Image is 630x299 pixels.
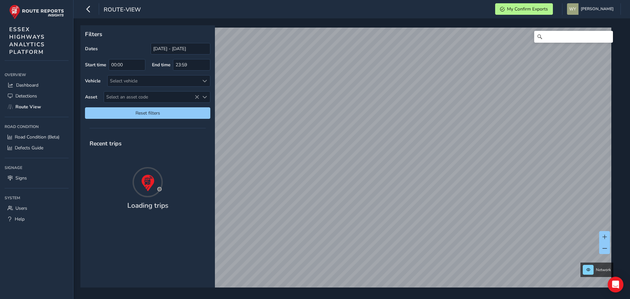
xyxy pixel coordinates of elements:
[85,62,106,68] label: Start time
[9,5,64,19] img: rr logo
[5,122,69,132] div: Road Condition
[5,163,69,173] div: Signage
[567,3,578,15] img: diamond-layout
[15,175,27,181] span: Signs
[495,3,553,15] button: My Confirm Exports
[5,101,69,112] a: Route View
[9,26,45,56] span: ESSEX HIGHWAYS ANALYTICS PLATFORM
[152,62,171,68] label: End time
[608,277,623,292] div: Open Intercom Messenger
[5,193,69,203] div: System
[85,107,210,119] button: Reset filters
[90,110,205,116] span: Reset filters
[507,6,548,12] span: My Confirm Exports
[85,135,126,152] span: Recent trips
[104,92,199,102] span: Select an asset code
[5,91,69,101] a: Detections
[5,142,69,153] a: Defects Guide
[85,46,98,52] label: Dates
[108,75,199,86] div: Select vehicle
[15,216,25,222] span: Help
[5,173,69,183] a: Signs
[567,3,616,15] button: [PERSON_NAME]
[5,80,69,91] a: Dashboard
[15,134,59,140] span: Road Condition (Beta)
[5,132,69,142] a: Road Condition (Beta)
[15,104,41,110] span: Route View
[85,78,101,84] label: Vehicle
[85,30,210,38] p: Filters
[5,214,69,224] a: Help
[534,31,613,43] input: Search
[5,70,69,80] div: Overview
[596,267,611,272] span: Network
[83,28,611,295] canvas: Map
[5,203,69,214] a: Users
[581,3,614,15] span: [PERSON_NAME]
[15,93,37,99] span: Detections
[15,205,27,211] span: Users
[16,82,38,88] span: Dashboard
[85,94,97,100] label: Asset
[199,92,210,102] div: Select an asset code
[15,145,43,151] span: Defects Guide
[104,6,141,15] span: route-view
[127,202,168,210] h4: Loading trips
